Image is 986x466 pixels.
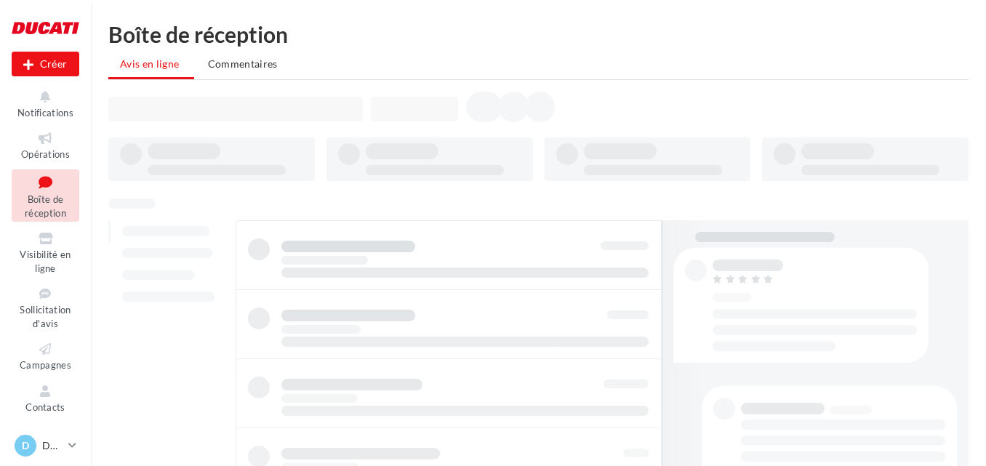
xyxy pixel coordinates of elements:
[12,338,79,374] a: Campagnes
[12,169,79,222] a: Boîte de réception
[12,52,79,76] div: Nouvelle campagne
[12,127,79,163] a: Opérations
[42,438,63,453] p: Ducati
[25,401,65,413] span: Contacts
[12,52,79,76] button: Créer
[12,432,79,459] a: D Ducati
[12,283,79,332] a: Sollicitation d'avis
[17,107,73,118] span: Notifications
[22,438,29,453] span: D
[20,249,71,274] span: Visibilité en ligne
[12,86,79,121] button: Notifications
[12,228,79,277] a: Visibilité en ligne
[20,304,71,329] span: Sollicitation d'avis
[25,193,66,219] span: Boîte de réception
[21,148,70,160] span: Opérations
[108,23,969,45] div: Boîte de réception
[12,380,79,416] a: Contacts
[20,359,71,371] span: Campagnes
[208,57,278,70] span: Commentaires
